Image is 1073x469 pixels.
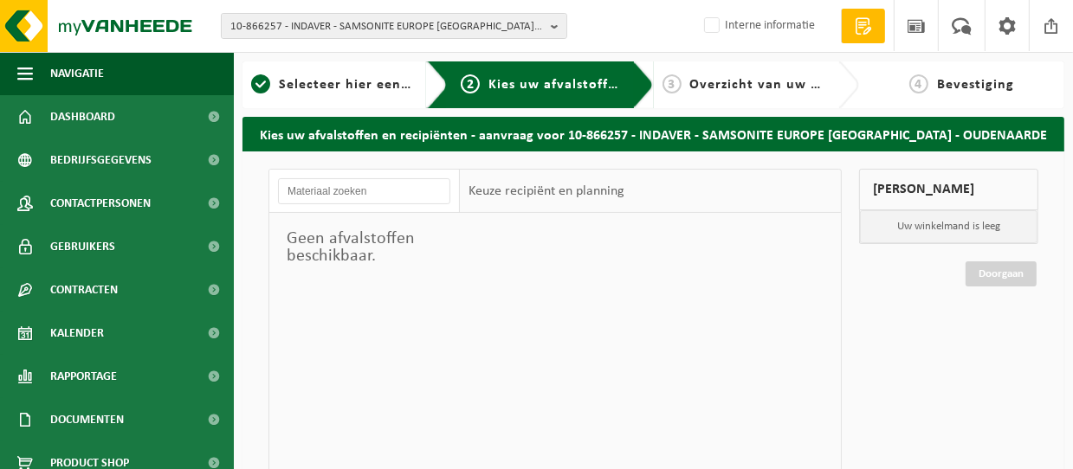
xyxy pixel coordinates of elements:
a: 1Selecteer hier een vestiging [251,74,413,95]
span: 4 [909,74,928,93]
button: 10-866257 - INDAVER - SAMSONITE EUROPE [GEOGRAPHIC_DATA] - [GEOGRAPHIC_DATA] [221,13,567,39]
span: Documenten [50,398,124,441]
label: Interne informatie [701,13,815,39]
p: Uw winkelmand is leeg [860,210,1037,243]
span: Gebruikers [50,225,115,268]
span: Kalender [50,312,104,355]
span: Kies uw afvalstoffen en recipiënten [488,78,727,92]
div: Keuze recipiënt en planning [460,170,633,213]
span: 10-866257 - INDAVER - SAMSONITE EUROPE [GEOGRAPHIC_DATA] - [GEOGRAPHIC_DATA] [230,14,544,40]
span: Bevestiging [937,78,1014,92]
span: 3 [663,74,682,93]
div: Geen afvalstoffen beschikbaar. [269,213,460,282]
div: [PERSON_NAME] [859,169,1038,210]
span: Contactpersonen [50,182,151,225]
span: Contracten [50,268,118,312]
span: Rapportage [50,355,117,398]
span: Dashboard [50,95,115,138]
span: Selecteer hier een vestiging [279,78,466,92]
span: 1 [251,74,270,93]
span: 2 [461,74,480,93]
input: Materiaal zoeken [278,178,450,204]
span: Bedrijfsgegevens [50,138,152,182]
h2: Kies uw afvalstoffen en recipiënten - aanvraag voor 10-866257 - INDAVER - SAMSONITE EUROPE [GEOGR... [242,117,1064,151]
span: Navigatie [50,52,104,95]
a: Doorgaan [966,261,1037,286]
span: Overzicht van uw aanvraag [690,78,873,92]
